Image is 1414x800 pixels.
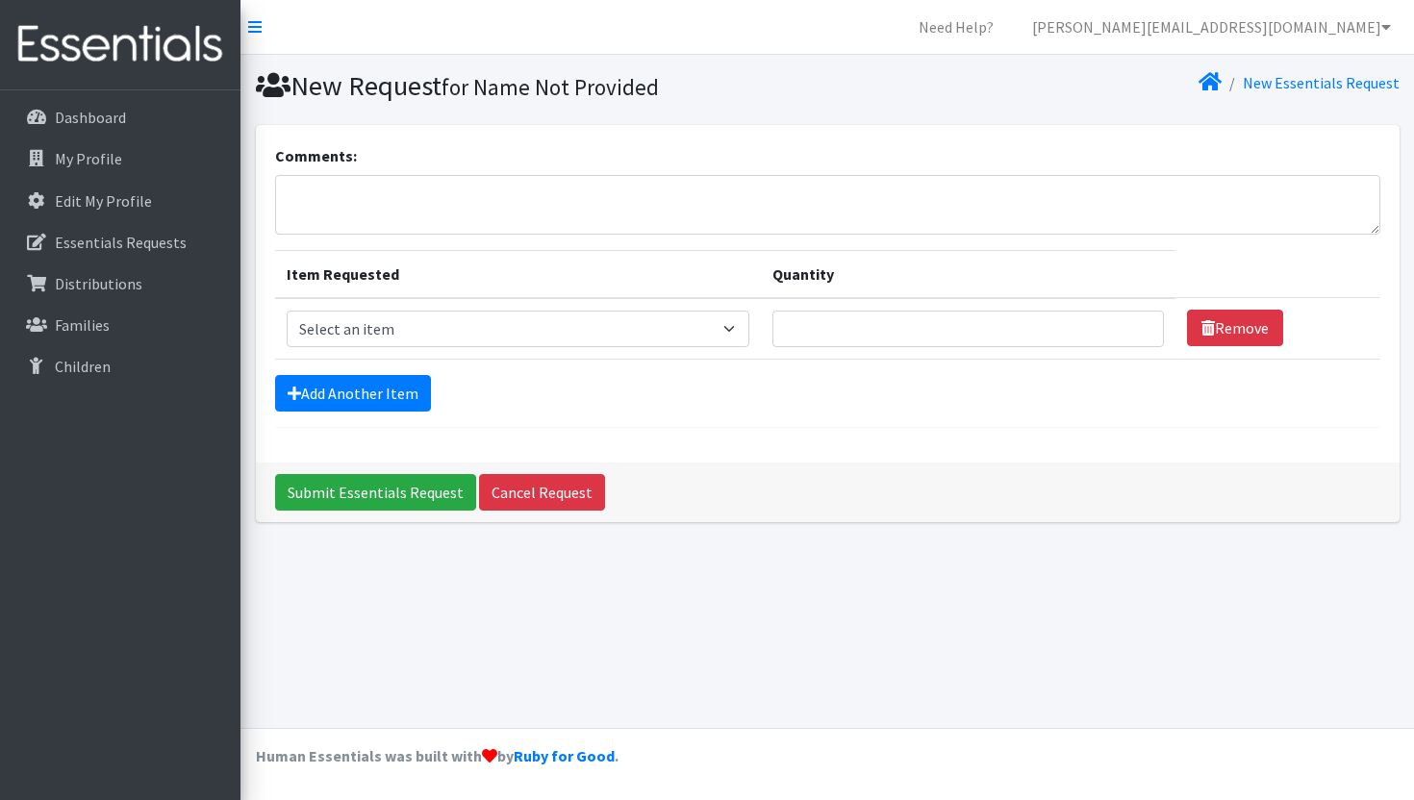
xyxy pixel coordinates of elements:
strong: Human Essentials was built with by . [256,746,619,765]
img: HumanEssentials [8,12,233,77]
a: Children [8,347,233,386]
a: Remove [1187,310,1283,346]
th: Item Requested [275,250,762,298]
a: New Essentials Request [1243,73,1400,92]
p: Dashboard [55,108,126,127]
p: Distributions [55,274,142,293]
a: Add Another Item [275,375,431,412]
p: Essentials Requests [55,233,187,252]
input: Submit Essentials Request [275,474,476,511]
a: Cancel Request [479,474,605,511]
a: Families [8,306,233,344]
a: Essentials Requests [8,223,233,262]
p: Families [55,315,110,335]
a: Need Help? [903,8,1009,46]
h1: New Request [256,69,821,103]
th: Quantity [761,250,1174,298]
p: Edit My Profile [55,191,152,211]
p: Children [55,357,111,376]
a: My Profile [8,139,233,178]
a: Dashboard [8,98,233,137]
small: for Name Not Provided [442,73,659,101]
p: My Profile [55,149,122,168]
label: Comments: [275,144,357,167]
a: [PERSON_NAME][EMAIL_ADDRESS][DOMAIN_NAME] [1017,8,1406,46]
a: Edit My Profile [8,182,233,220]
a: Ruby for Good [514,746,615,765]
a: Distributions [8,264,233,303]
